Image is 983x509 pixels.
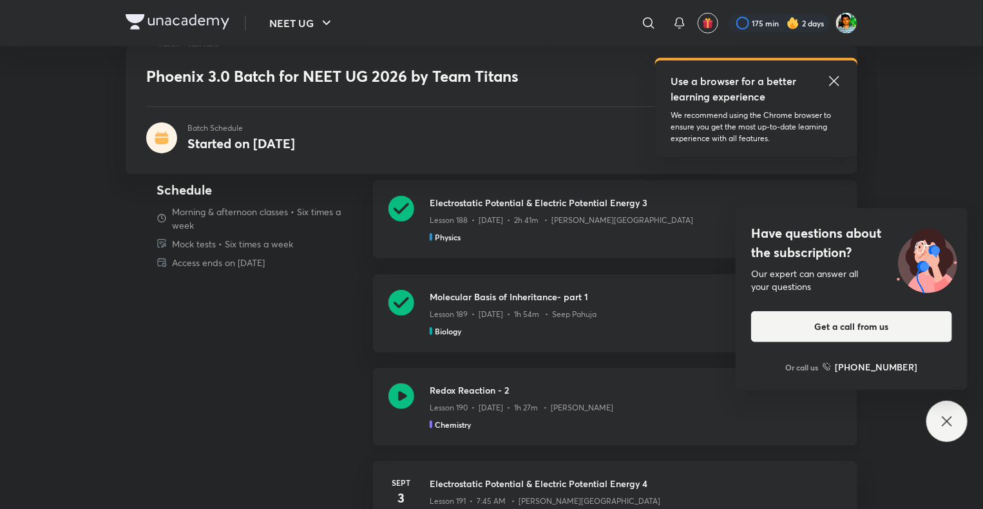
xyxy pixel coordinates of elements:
[430,402,613,414] p: Lesson 190 • [DATE] • 1h 27m • [PERSON_NAME]
[751,267,952,293] div: Our expert can answer all your questions
[430,495,660,507] p: Lesson 191 • 7:45 AM • [PERSON_NAME][GEOGRAPHIC_DATA]
[373,180,857,274] a: Electrostatic Potential & Electric Potential Energy 3Lesson 188 • [DATE] • 2h 41m • [PERSON_NAME]...
[172,205,363,232] p: Morning & afternoon classes • Six times a week
[823,360,918,374] a: [PHONE_NUMBER]
[435,419,471,430] h5: Chemistry
[886,224,968,293] img: ttu_illustration_new.svg
[435,325,461,337] h5: Biology
[373,274,857,368] a: Molecular Basis of Inheritance- part 1Lesson 189 • [DATE] • 1h 54m • Seep PahujaBiology
[430,290,816,303] h3: Molecular Basis of Inheritance- part 1
[430,196,816,209] h3: Electrostatic Potential & Electric Potential Energy 3
[430,215,693,226] p: Lesson 188 • [DATE] • 2h 41m • [PERSON_NAME][GEOGRAPHIC_DATA]
[373,368,857,461] a: Redox Reaction - 2Lesson 190 • [DATE] • 1h 27m • [PERSON_NAME]Chemistry
[671,110,842,144] p: We recommend using the Chrome browser to ensure you get the most up-to-date learning experience w...
[126,14,229,33] a: Company Logo
[698,13,718,34] button: avatar
[388,488,414,508] h4: 3
[262,10,342,36] button: NEET UG
[702,17,714,29] img: avatar
[430,383,842,397] h3: Redox Reaction - 2
[146,67,651,86] h1: Phoenix 3.0 Batch for NEET UG 2026 by Team Titans
[787,17,799,30] img: streak
[172,256,265,269] p: Access ends on [DATE]
[835,360,918,374] h6: [PHONE_NUMBER]
[157,180,363,200] h4: Schedule
[187,135,295,152] h4: Started on [DATE]
[751,311,952,342] button: Get a call from us
[835,12,857,34] img: Mehul Ghosh
[187,122,295,134] p: Batch Schedule
[430,477,842,490] h3: Electrostatic Potential & Electric Potential Energy 4
[172,237,293,251] p: Mock tests • Six times a week
[435,231,461,243] h5: Physics
[671,73,799,104] h5: Use a browser for a better learning experience
[388,477,414,488] h6: Sept
[430,309,596,320] p: Lesson 189 • [DATE] • 1h 54m • Seep Pahuja
[786,361,819,373] p: Or call us
[751,224,952,262] h4: Have questions about the subscription?
[126,14,229,30] img: Company Logo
